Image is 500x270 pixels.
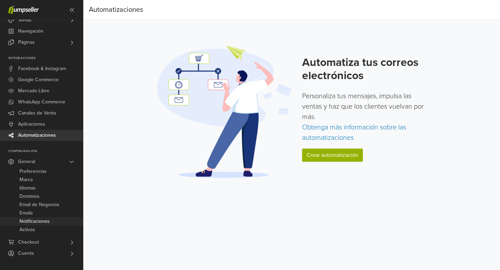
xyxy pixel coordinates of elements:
[18,248,34,259] span: Cuenta
[19,226,35,234] span: Activos
[18,63,66,74] span: Facebook & Instagram
[18,37,35,48] span: Páginas
[18,15,32,26] span: Temas
[18,156,35,167] span: General
[8,149,83,153] p: Configuración
[89,3,143,17] div: Automatizaciones
[18,237,39,248] span: Checkout
[19,176,33,184] span: Marca
[18,26,43,37] span: Navegación
[302,56,429,83] h2: Automatiza tus correos electrónicos
[18,130,56,141] span: Automatizaciones
[302,91,429,143] p: Personaliza tus mensajes, impulsa las ventas y haz que los clientes vuelvan por más.
[18,74,59,85] span: Google Commerce
[18,96,65,108] span: WhatsApp Commerce
[302,123,406,142] a: Obtenga más información sobre las automatizaciones
[19,201,59,209] span: Email de Negocios
[18,85,49,96] span: Mercado Libre
[18,108,56,119] span: Canales de Venta
[19,167,47,176] span: Preferencias
[19,192,40,201] span: Dominios
[19,217,50,226] span: Notificaciones
[19,184,36,192] span: Idiomas
[18,119,45,130] span: Aplicaciones
[8,56,83,60] p: Integraciones
[19,209,33,217] span: Emails
[302,149,363,162] a: Crear automatización
[155,45,294,178] img: Automation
